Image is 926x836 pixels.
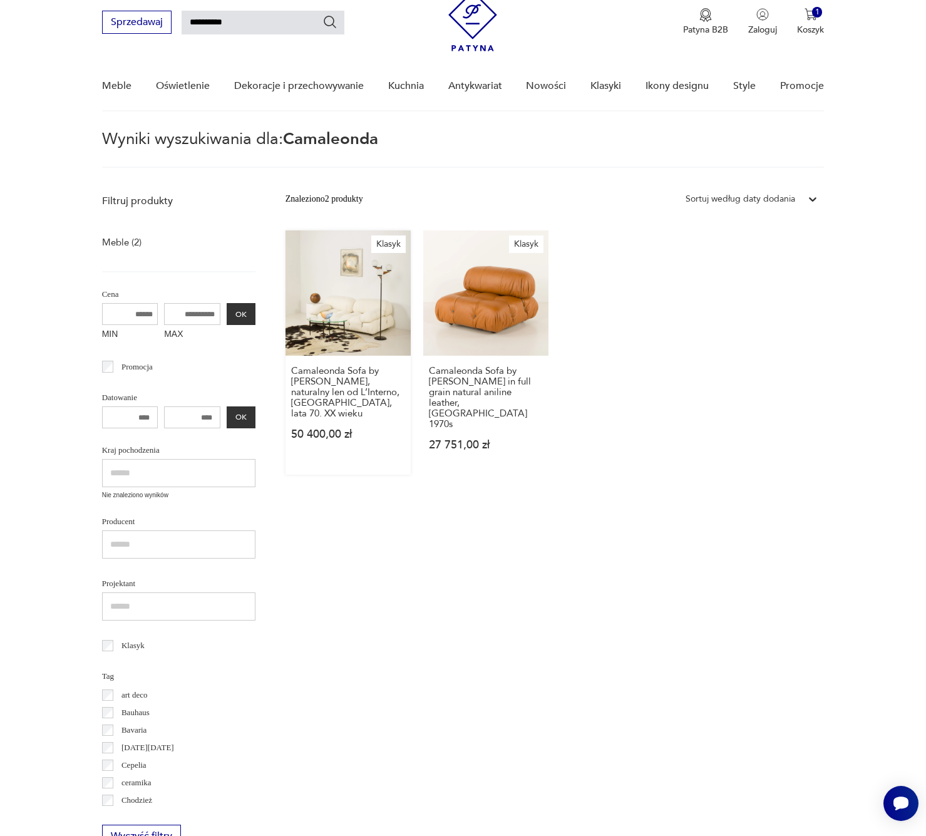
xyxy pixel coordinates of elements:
p: Datowanie [102,391,255,405]
p: Chodzież [121,793,152,807]
p: Filtruj produkty [102,194,255,208]
a: KlasykCamaleonda Sofa by Mario Bellini in full grain natural aniline leather, Italy 1970sCamaleon... [423,230,548,475]
button: OK [227,303,255,325]
a: Oświetlenie [156,62,210,110]
button: Sprzedawaj [102,11,172,34]
p: Koszyk [797,24,824,36]
div: Znaleziono 2 produkty [286,192,363,206]
p: Tag [102,669,255,683]
a: KlasykCamaleonda Sofa by Mario Bellini, naturalny len od L’Interno, Włochy, lata 70. XX wiekuCama... [286,230,411,475]
a: Meble (2) [102,234,141,251]
p: Ćmielów [121,811,152,825]
p: Promocja [121,360,153,374]
p: Klasyk [121,639,145,653]
div: Sortuj według daty dodania [686,192,795,206]
img: Ikona medalu [699,8,712,22]
p: art deco [121,688,148,702]
p: Cepelia [121,758,147,772]
button: OK [227,406,255,428]
p: Nie znaleziono wyników [102,490,255,500]
button: Zaloguj [748,8,777,36]
a: Nowości [526,62,566,110]
p: Bauhaus [121,706,150,720]
a: Style [733,62,756,110]
h3: Camaleonda Sofa by [PERSON_NAME] in full grain natural aniline leather, [GEOGRAPHIC_DATA] 1970s [429,366,543,430]
p: 27 751,00 zł [429,440,543,450]
button: Patyna B2B [683,8,728,36]
label: MAX [164,325,220,345]
p: Projektant [102,577,255,591]
h3: Camaleonda Sofa by [PERSON_NAME], naturalny len od L’Interno, [GEOGRAPHIC_DATA], lata 70. XX wieku [291,366,405,419]
a: Klasyki [590,62,621,110]
p: Patyna B2B [683,24,728,36]
iframe: Smartsupp widget button [883,786,918,821]
a: Meble [102,62,131,110]
p: [DATE][DATE] [121,741,174,755]
button: Szukaj [322,14,337,29]
span: Camaleonda [283,128,378,150]
a: Ikona medaluPatyna B2B [683,8,728,36]
a: Antykwariat [448,62,502,110]
a: Sprzedawaj [102,19,172,28]
p: 50 400,00 zł [291,429,405,440]
p: Wyniki wyszukiwania dla: [102,132,825,168]
p: Kraj pochodzenia [102,443,255,457]
p: Producent [102,515,255,529]
p: Cena [102,287,255,301]
a: Kuchnia [388,62,424,110]
a: Ikony designu [646,62,709,110]
label: MIN [102,325,158,345]
a: Dekoracje i przechowywanie [234,62,364,110]
p: ceramika [121,776,152,790]
img: Ikona koszyka [805,8,817,21]
button: 1Koszyk [797,8,824,36]
p: Zaloguj [748,24,777,36]
img: Ikonka użytkownika [756,8,769,21]
p: Bavaria [121,723,147,737]
div: 1 [812,7,823,18]
a: Promocje [780,62,824,110]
